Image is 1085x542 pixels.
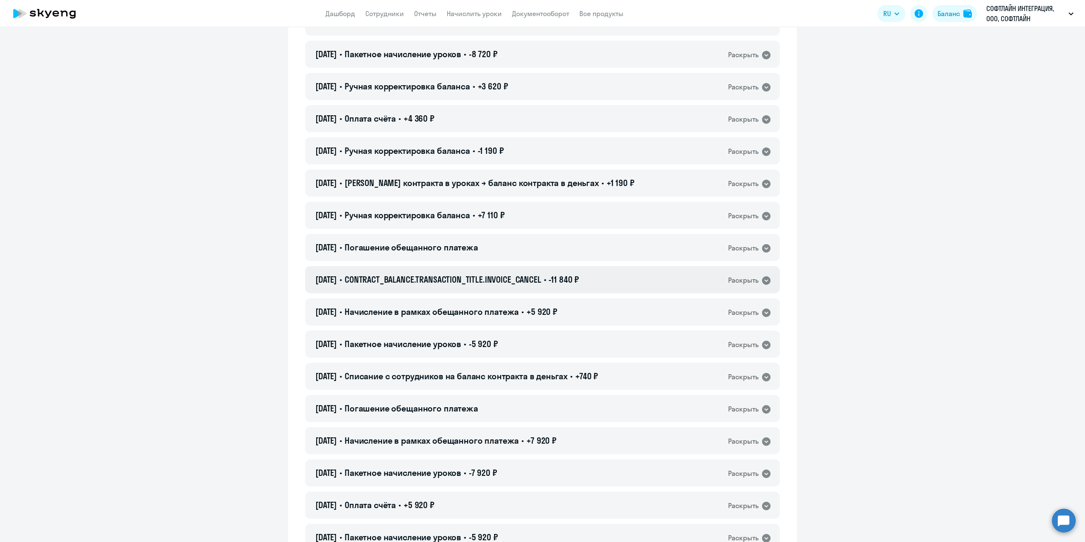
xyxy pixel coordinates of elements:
[315,467,337,478] span: [DATE]
[345,81,470,92] span: Ручная корректировка баланса
[728,50,759,60] div: Раскрыть
[464,339,466,349] span: •
[315,371,337,381] span: [DATE]
[345,274,541,285] span: CONTRACT_BALANCE.TRANSACTION_TITLE.INVOICE_CANCEL
[570,371,573,381] span: •
[469,49,498,59] span: -8 720 ₽
[728,307,759,318] div: Раскрыть
[345,210,470,220] span: Ручная корректировка баланса
[398,113,401,124] span: •
[728,468,759,479] div: Раскрыть
[315,274,337,285] span: [DATE]
[345,403,478,414] span: Погашение обещанного платежа
[728,146,759,157] div: Раскрыть
[938,8,960,19] div: Баланс
[464,49,466,59] span: •
[345,371,568,381] span: Списание с сотрудников на баланс контракта в деньгах
[339,113,342,124] span: •
[339,371,342,381] span: •
[315,339,337,349] span: [DATE]
[315,210,337,220] span: [DATE]
[403,113,434,124] span: +4 360 ₽
[339,339,342,349] span: •
[325,9,355,18] a: Дашборд
[521,435,524,446] span: •
[526,435,556,446] span: +7 920 ₽
[728,404,759,414] div: Раскрыть
[512,9,569,18] a: Документооборот
[579,9,623,18] a: Все продукты
[447,9,502,18] a: Начислить уроки
[315,145,337,156] span: [DATE]
[339,145,342,156] span: •
[414,9,437,18] a: Отчеты
[728,500,759,511] div: Раскрыть
[464,467,466,478] span: •
[877,5,905,22] button: RU
[601,178,604,188] span: •
[544,274,546,285] span: •
[339,467,342,478] span: •
[315,178,337,188] span: [DATE]
[575,371,598,381] span: +740 ₽
[345,306,519,317] span: Начисление в рамках обещанного платежа
[345,49,461,59] span: Пакетное начисление уроков
[963,9,972,18] img: balance
[365,9,404,18] a: Сотрудники
[339,242,342,253] span: •
[473,145,475,156] span: •
[345,145,470,156] span: Ручная корректировка баланса
[606,178,634,188] span: +1 190 ₽
[986,3,1065,24] p: СОФТЛАЙН ИНТЕГРАЦИЯ, ООО, СОФТЛАЙН ИНТЕГРАЦИЯ Соц. пакет
[728,211,759,221] div: Раскрыть
[469,339,498,349] span: -5 920 ₽
[548,274,579,285] span: -11 840 ₽
[315,435,337,446] span: [DATE]
[728,114,759,125] div: Раскрыть
[345,178,599,188] span: [PERSON_NAME] контракта в уроках → баланс контракта в деньгах
[403,500,434,510] span: +5 920 ₽
[521,306,524,317] span: •
[339,178,342,188] span: •
[345,467,461,478] span: Пакетное начисление уроков
[315,81,337,92] span: [DATE]
[345,113,396,124] span: Оплата счёта
[339,435,342,446] span: •
[473,81,475,92] span: •
[339,210,342,220] span: •
[728,339,759,350] div: Раскрыть
[339,306,342,317] span: •
[339,403,342,414] span: •
[728,436,759,447] div: Раскрыть
[345,339,461,349] span: Пакетное начисление уроков
[339,81,342,92] span: •
[932,5,977,22] button: Балансbalance
[728,275,759,286] div: Раскрыть
[728,82,759,92] div: Раскрыть
[315,403,337,414] span: [DATE]
[469,467,497,478] span: -7 920 ₽
[315,242,337,253] span: [DATE]
[315,113,337,124] span: [DATE]
[315,49,337,59] span: [DATE]
[526,306,557,317] span: +5 920 ₽
[398,500,401,510] span: •
[339,274,342,285] span: •
[478,81,508,92] span: +3 620 ₽
[339,500,342,510] span: •
[728,178,759,189] div: Раскрыть
[982,3,1078,24] button: СОФТЛАЙН ИНТЕГРАЦИЯ, ООО, СОФТЛАЙН ИНТЕГРАЦИЯ Соц. пакет
[345,435,519,446] span: Начисление в рамках обещанного платежа
[315,500,337,510] span: [DATE]
[339,49,342,59] span: •
[315,306,337,317] span: [DATE]
[345,242,478,253] span: Погашение обещанного платежа
[473,210,475,220] span: •
[478,145,504,156] span: -1 190 ₽
[883,8,891,19] span: RU
[345,500,396,510] span: Оплата счёта
[728,372,759,382] div: Раскрыть
[728,243,759,253] div: Раскрыть
[478,210,505,220] span: +7 110 ₽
